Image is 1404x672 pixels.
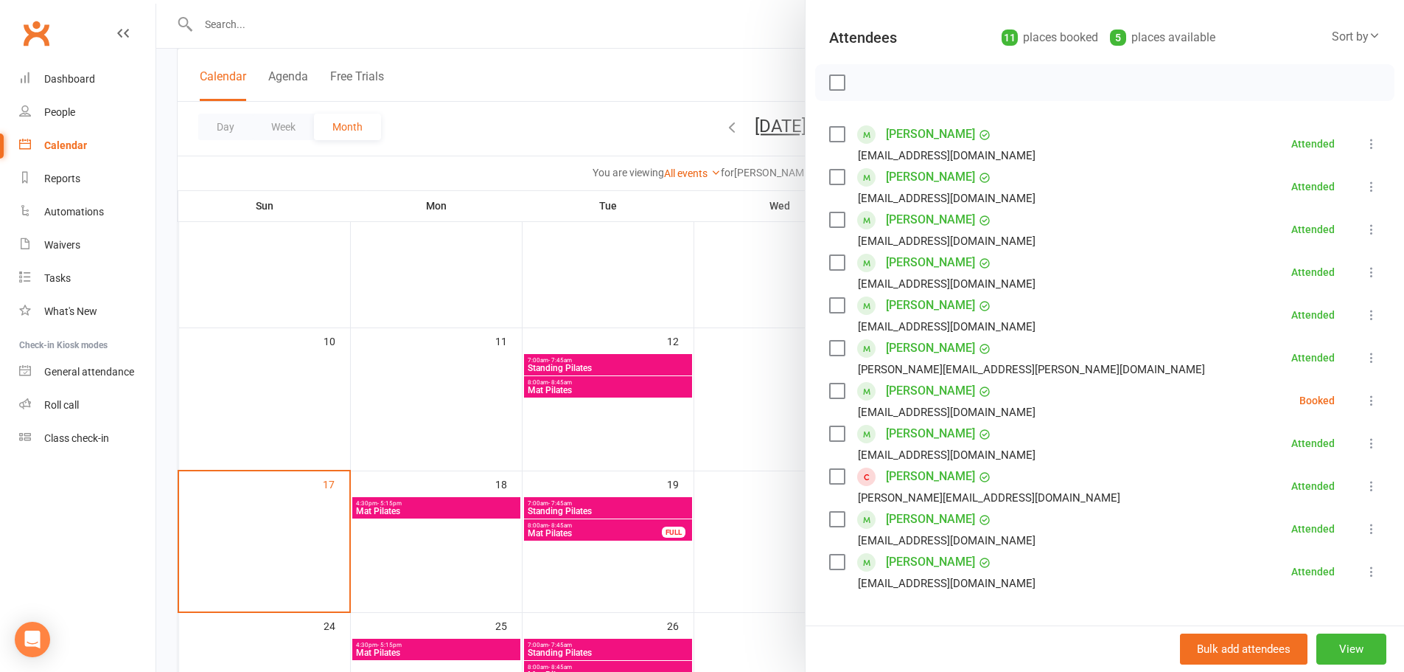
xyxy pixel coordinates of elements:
a: [PERSON_NAME] [886,336,975,360]
div: Automations [44,206,104,218]
a: General attendance kiosk mode [19,356,156,389]
a: [PERSON_NAME] [886,550,975,574]
a: [PERSON_NAME] [886,422,975,446]
div: Calendar [44,139,87,151]
div: People [44,106,75,118]
a: [PERSON_NAME] [886,465,975,488]
div: [EMAIL_ADDRESS][DOMAIN_NAME] [858,531,1035,550]
a: Class kiosk mode [19,422,156,455]
div: Attended [1291,224,1335,235]
div: Attended [1291,267,1335,277]
a: [PERSON_NAME] [886,251,975,274]
a: [PERSON_NAME] [886,208,975,232]
div: 5 [1110,30,1126,46]
div: Attended [1291,181,1335,192]
div: [PERSON_NAME][EMAIL_ADDRESS][PERSON_NAME][DOMAIN_NAME] [858,360,1205,379]
div: [EMAIL_ADDRESS][DOMAIN_NAME] [858,232,1035,251]
div: Attended [1291,524,1335,534]
div: Tasks [44,272,71,284]
a: What's New [19,295,156,328]
div: Sort by [1332,27,1380,46]
div: [EMAIL_ADDRESS][DOMAIN_NAME] [858,189,1035,208]
div: Attended [1291,353,1335,363]
a: Dashboard [19,63,156,96]
div: Attendees [829,27,897,48]
div: [EMAIL_ADDRESS][DOMAIN_NAME] [858,274,1035,294]
div: [EMAIL_ADDRESS][DOMAIN_NAME] [858,403,1035,422]
div: Attended [1291,567,1335,577]
div: [EMAIL_ADDRESS][DOMAIN_NAME] [858,446,1035,465]
div: Reports [44,173,80,184]
a: [PERSON_NAME] [886,122,975,146]
a: People [19,96,156,129]
div: Attended [1291,481,1335,491]
a: [PERSON_NAME] [886,165,975,189]
div: places available [1110,27,1215,48]
a: [PERSON_NAME] [886,294,975,317]
a: [PERSON_NAME] [886,379,975,403]
div: Waivers [44,239,80,251]
div: [PERSON_NAME][EMAIL_ADDRESS][DOMAIN_NAME] [858,488,1120,508]
a: Calendar [19,129,156,162]
div: Attended [1291,438,1335,448]
div: Attended [1291,310,1335,320]
div: Roll call [44,399,79,411]
a: Automations [19,195,156,229]
div: Open Intercom Messenger [15,622,50,657]
a: Roll call [19,389,156,422]
a: Clubworx [18,15,55,52]
a: Waivers [19,229,156,262]
div: [EMAIL_ADDRESS][DOMAIN_NAME] [858,574,1035,593]
div: [EMAIL_ADDRESS][DOMAIN_NAME] [858,146,1035,165]
a: Reports [19,162,156,195]
div: places booked [1002,27,1098,48]
div: Class check-in [44,432,109,444]
div: Booked [1299,395,1335,406]
div: 11 [1002,30,1018,46]
button: Bulk add attendees [1180,634,1307,665]
a: Tasks [19,262,156,295]
div: Attended [1291,139,1335,149]
div: Dashboard [44,73,95,85]
a: [PERSON_NAME] [886,508,975,531]
div: What's New [44,305,97,317]
div: General attendance [44,366,134,378]
div: [EMAIL_ADDRESS][DOMAIN_NAME] [858,317,1035,336]
button: View [1316,634,1386,665]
